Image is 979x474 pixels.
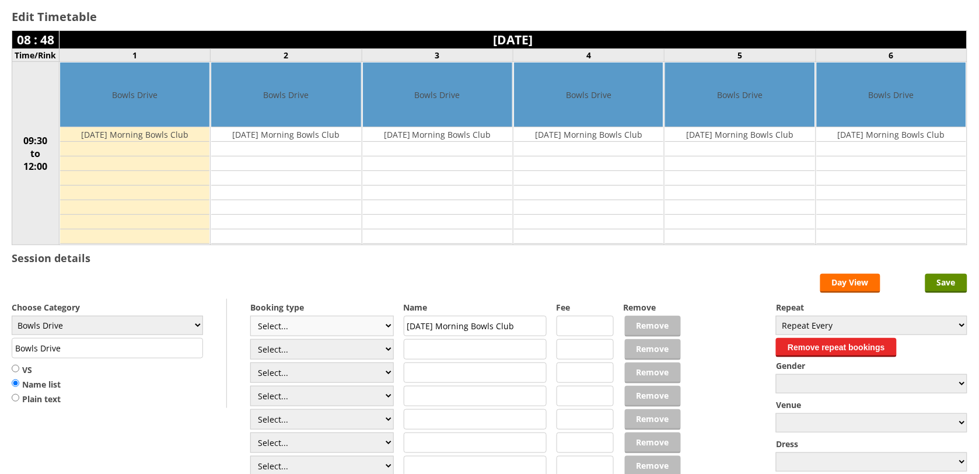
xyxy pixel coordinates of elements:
[250,302,394,313] label: Booking type
[12,393,61,405] label: Plain text
[12,364,19,373] input: VS
[820,274,880,293] a: Day View
[557,302,614,313] label: Fee
[514,127,663,142] td: [DATE] Morning Bowls Club
[623,302,680,313] label: Remove
[12,49,60,62] td: Time/Rink
[776,360,967,371] label: Gender
[665,62,814,127] td: Bowls Drive
[362,49,513,62] td: 3
[404,302,547,313] label: Name
[12,9,967,25] h2: Edit Timetable
[665,49,816,62] td: 5
[12,338,203,358] input: Title/Description
[12,62,60,245] td: 09:30 to 12:00
[211,127,361,142] td: [DATE] Morning Bowls Club
[363,62,512,127] td: Bowls Drive
[12,364,61,376] label: VS
[60,31,967,49] td: [DATE]
[12,302,203,313] label: Choose Category
[12,251,90,265] h3: Session details
[211,49,362,62] td: 2
[776,302,967,313] label: Repeat
[363,127,512,142] td: [DATE] Morning Bowls Club
[665,127,814,142] td: [DATE] Morning Bowls Club
[776,399,967,410] label: Venue
[776,338,897,357] button: Remove repeat bookings
[12,379,61,391] label: Name list
[211,62,361,127] td: Bowls Drive
[776,438,967,449] label: Dress
[60,49,211,62] td: 1
[816,49,967,62] td: 6
[925,274,967,293] input: Save
[817,127,966,142] td: [DATE] Morning Bowls Club
[817,62,966,127] td: Bowls Drive
[12,31,60,49] td: 08 : 48
[12,393,19,402] input: Plain text
[514,62,663,127] td: Bowls Drive
[60,62,209,127] td: Bowls Drive
[513,49,664,62] td: 4
[12,379,19,388] input: Name list
[60,127,209,142] td: [DATE] Morning Bowls Club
